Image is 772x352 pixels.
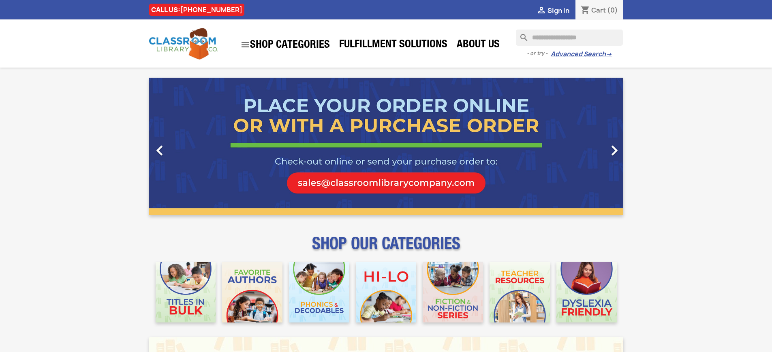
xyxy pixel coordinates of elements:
p: SHOP OUR CATEGORIES [149,241,623,256]
i:  [150,140,170,161]
img: CLC_Teacher_Resources_Mobile.jpg [490,262,550,322]
img: CLC_HiLo_Mobile.jpg [356,262,416,322]
span: → [606,50,612,58]
i:  [604,140,624,161]
a: SHOP CATEGORIES [236,36,334,54]
span: Cart [591,6,606,15]
a: [PHONE_NUMBER] [180,5,242,14]
i: shopping_cart [580,6,590,15]
input: Search [516,30,623,46]
img: CLC_Fiction_Nonfiction_Mobile.jpg [423,262,483,322]
img: CLC_Dyslexia_Mobile.jpg [556,262,617,322]
a: About Us [453,37,504,53]
i:  [537,6,546,16]
a: Fulfillment Solutions [335,37,451,53]
a:  Sign in [537,6,569,15]
ul: Carousel container [149,78,623,215]
a: Advanced Search→ [551,50,612,58]
img: Classroom Library Company [149,28,218,59]
span: - or try - [527,49,551,57]
img: CLC_Favorite_Authors_Mobile.jpg [222,262,282,322]
a: Next [552,78,623,215]
img: CLC_Phonics_And_Decodables_Mobile.jpg [289,262,349,322]
img: CLC_Bulk_Mobile.jpg [156,262,216,322]
div: CALL US: [149,4,244,16]
i: search [516,30,526,39]
i:  [240,40,250,50]
a: Previous [149,78,220,215]
span: (0) [607,6,618,15]
span: Sign in [547,6,569,15]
